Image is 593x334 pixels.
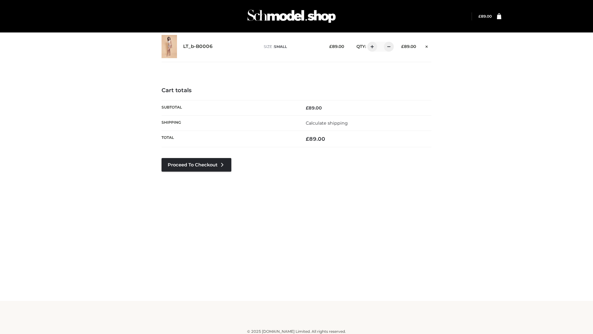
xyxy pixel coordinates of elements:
span: £ [306,105,309,111]
a: Proceed to Checkout [162,158,231,172]
span: £ [401,44,404,49]
p: size : [264,44,320,49]
span: SMALL [274,44,287,49]
div: QTY: [350,42,392,52]
h4: Cart totals [162,87,431,94]
bdi: 89.00 [478,14,492,19]
span: £ [478,14,481,19]
bdi: 89.00 [306,136,325,142]
th: Shipping [162,115,296,131]
img: Schmodel Admin 964 [245,4,338,28]
span: £ [329,44,332,49]
a: LT_b-B0006 [183,44,213,49]
th: Subtotal [162,100,296,115]
bdi: 89.00 [306,105,322,111]
bdi: 89.00 [401,44,416,49]
bdi: 89.00 [329,44,344,49]
a: Calculate shipping [306,120,348,126]
span: £ [306,136,309,142]
th: Total [162,131,296,147]
a: £89.00 [478,14,492,19]
a: Remove this item [422,42,431,50]
img: LT_b-B0006 - SMALL [162,35,177,58]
